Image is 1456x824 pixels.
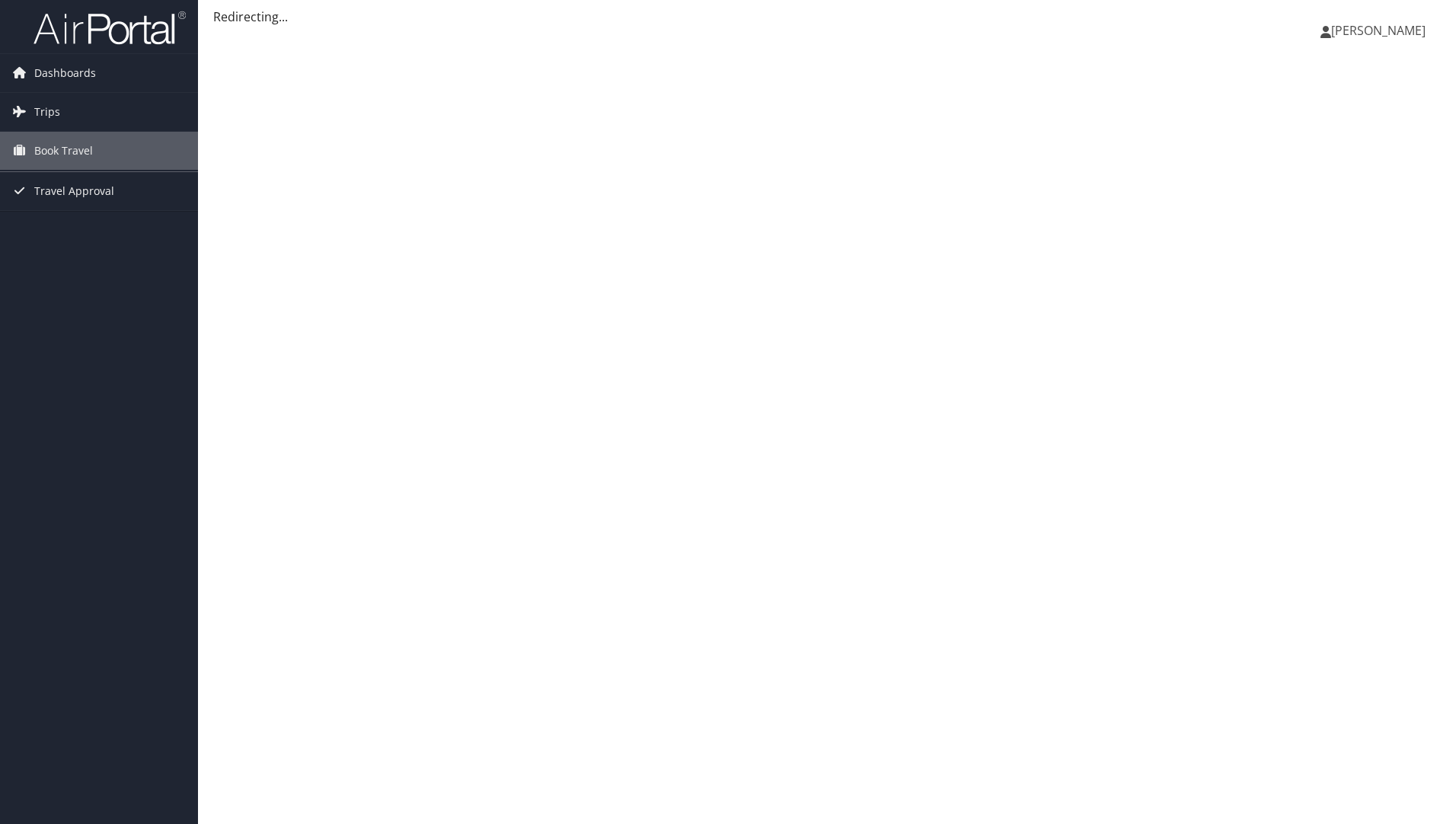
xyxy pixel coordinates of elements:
[34,132,93,170] span: Book Travel
[213,8,1441,26] div: Redirecting...
[34,10,186,46] img: airportal-logo.png
[1320,8,1441,53] a: [PERSON_NAME]
[34,172,114,210] span: Travel Approval
[34,54,96,92] span: Dashboards
[34,93,60,131] span: Trips
[1331,22,1426,39] span: [PERSON_NAME]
